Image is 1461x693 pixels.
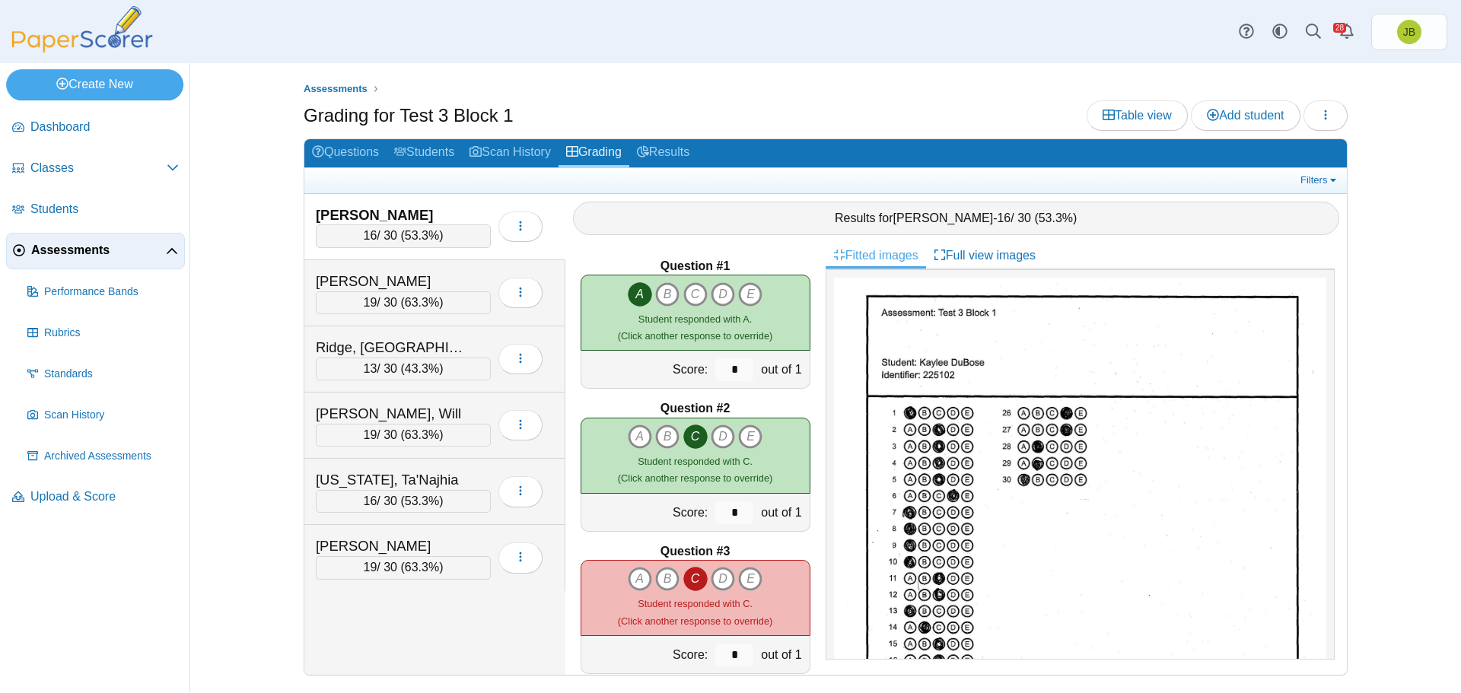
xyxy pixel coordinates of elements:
[405,296,439,309] span: 63.3%
[655,424,680,449] i: B
[711,424,735,449] i: D
[738,424,762,449] i: E
[364,362,377,375] span: 13
[405,561,439,574] span: 63.3%
[997,211,1011,224] span: 16
[1087,100,1188,131] a: Table view
[30,201,179,218] span: Students
[638,598,753,609] span: Student responded with C.
[711,567,735,591] i: D
[364,229,377,242] span: 16
[21,438,185,475] a: Archived Assessments
[6,42,158,55] a: PaperScorer
[405,229,439,242] span: 53.3%
[638,456,753,467] span: Student responded with C.
[738,567,762,591] i: E
[316,272,468,291] div: [PERSON_NAME]
[660,543,730,560] b: Question #3
[581,351,712,388] div: Score:
[1039,211,1073,224] span: 53.3%
[44,408,179,423] span: Scan History
[660,400,730,417] b: Question #2
[1403,27,1415,37] span: Joel Boyd
[21,397,185,434] a: Scan History
[316,224,491,247] div: / 30 ( )
[316,358,491,380] div: / 30 ( )
[683,424,708,449] i: C
[618,456,772,484] small: (Click another response to override)
[638,313,752,325] span: Student responded with A.
[1207,109,1284,122] span: Add student
[1103,109,1172,122] span: Table view
[6,110,185,146] a: Dashboard
[629,139,697,167] a: Results
[573,202,1340,235] div: Results for - / 30 ( )
[559,139,629,167] a: Grading
[618,313,772,342] small: (Click another response to override)
[618,598,772,626] small: (Click another response to override)
[316,338,468,358] div: Ridge, [GEOGRAPHIC_DATA]
[683,282,708,307] i: C
[6,192,185,228] a: Students
[405,428,439,441] span: 63.3%
[364,296,377,309] span: 19
[655,567,680,591] i: B
[1330,15,1364,49] a: Alerts
[405,494,439,507] span: 53.3%
[757,494,809,531] div: out of 1
[304,103,514,129] h1: Grading for Test 3 Block 1
[31,242,166,259] span: Assessments
[30,160,167,176] span: Classes
[655,282,680,307] i: B
[1397,20,1421,44] span: Joel Boyd
[316,470,468,490] div: [US_STATE], Ta'Najhia
[304,83,368,94] span: Assessments
[1297,173,1343,188] a: Filters
[316,490,491,513] div: / 30 ( )
[581,494,712,531] div: Score:
[1371,14,1447,50] a: Joel Boyd
[1191,100,1300,131] a: Add student
[6,69,183,100] a: Create New
[628,282,652,307] i: A
[364,561,377,574] span: 19
[711,282,735,307] i: D
[304,139,387,167] a: Questions
[316,404,468,424] div: [PERSON_NAME], Will
[683,567,708,591] i: C
[581,636,712,673] div: Score:
[462,139,559,167] a: Scan History
[44,449,179,464] span: Archived Assessments
[757,351,809,388] div: out of 1
[316,424,491,447] div: / 30 ( )
[300,80,371,99] a: Assessments
[364,428,377,441] span: 19
[628,424,652,449] i: A
[926,243,1043,269] a: Full view images
[6,479,185,516] a: Upload & Score
[893,211,994,224] span: [PERSON_NAME]
[826,243,926,269] a: Fitted images
[30,488,179,505] span: Upload & Score
[6,151,185,187] a: Classes
[628,567,652,591] i: A
[44,326,179,341] span: Rubrics
[30,119,179,135] span: Dashboard
[660,258,730,275] b: Question #1
[405,362,439,375] span: 43.3%
[44,285,179,300] span: Performance Bands
[364,494,377,507] span: 16
[757,636,809,673] div: out of 1
[44,367,179,382] span: Standards
[21,315,185,351] a: Rubrics
[387,139,462,167] a: Students
[6,6,158,52] img: PaperScorer
[21,274,185,310] a: Performance Bands
[316,291,491,314] div: / 30 ( )
[316,536,468,556] div: [PERSON_NAME]
[6,233,185,269] a: Assessments
[21,356,185,393] a: Standards
[738,282,762,307] i: E
[316,205,468,225] div: [PERSON_NAME]
[316,556,491,579] div: / 30 ( )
